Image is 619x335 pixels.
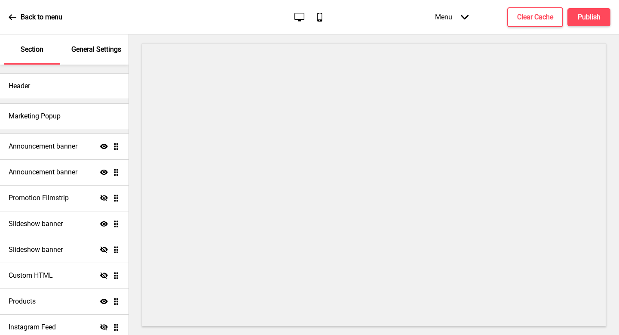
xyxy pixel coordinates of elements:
button: Publish [567,8,610,26]
p: General Settings [71,45,121,54]
p: Section [21,45,43,54]
h4: Slideshow banner [9,245,63,254]
button: Clear Cache [507,7,563,27]
h4: Promotion Filmstrip [9,193,69,203]
h4: Announcement banner [9,167,77,177]
h4: Products [9,297,36,306]
div: Menu [426,4,477,30]
h4: Custom HTML [9,271,53,280]
p: Back to menu [21,12,62,22]
h4: Marketing Popup [9,112,61,121]
h4: Publish [578,12,601,22]
h4: Clear Cache [517,12,553,22]
h4: Instagram Feed [9,323,56,332]
h4: Announcement banner [9,142,77,151]
h4: Slideshow banner [9,219,63,229]
a: Back to menu [9,6,62,29]
h4: Header [9,81,30,91]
